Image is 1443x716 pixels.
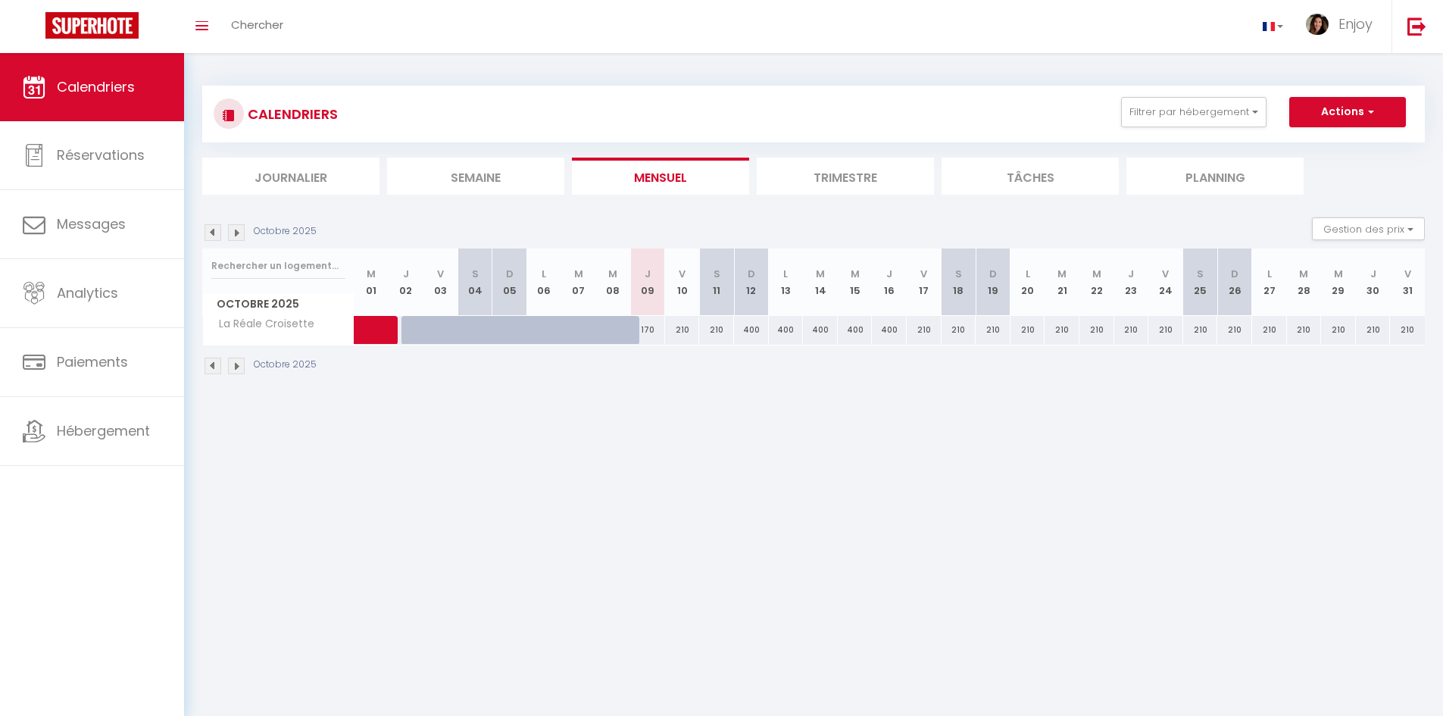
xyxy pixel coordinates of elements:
[403,267,409,281] abbr: J
[1287,316,1322,344] div: 210
[1370,267,1376,281] abbr: J
[1183,249,1218,316] th: 25
[1356,249,1391,316] th: 30
[989,267,997,281] abbr: D
[1306,14,1329,35] img: ...
[803,316,838,344] div: 400
[803,249,838,316] th: 14
[920,267,927,281] abbr: V
[1010,249,1045,316] th: 20
[816,267,825,281] abbr: M
[1026,267,1030,281] abbr: L
[254,358,317,372] p: Octobre 2025
[1010,316,1045,344] div: 210
[45,12,139,39] img: Super Booking
[596,249,631,316] th: 08
[783,267,788,281] abbr: L
[838,249,873,316] th: 15
[1197,267,1204,281] abbr: S
[211,252,345,280] input: Rechercher un logement...
[1057,267,1067,281] abbr: M
[665,316,700,344] div: 210
[389,249,423,316] th: 02
[679,267,686,281] abbr: V
[57,352,128,371] span: Paiements
[630,249,665,316] th: 09
[367,267,376,281] abbr: M
[1299,267,1308,281] abbr: M
[437,267,444,281] abbr: V
[851,267,860,281] abbr: M
[907,249,942,316] th: 17
[942,158,1119,195] li: Tâches
[1183,316,1218,344] div: 210
[1126,158,1304,195] li: Planning
[572,158,749,195] li: Mensuel
[1252,316,1287,344] div: 210
[1079,249,1114,316] th: 22
[1114,249,1149,316] th: 23
[1079,316,1114,344] div: 210
[872,249,907,316] th: 16
[1287,249,1322,316] th: 28
[1404,267,1411,281] abbr: V
[57,421,150,440] span: Hébergement
[1334,267,1343,281] abbr: M
[1128,267,1134,281] abbr: J
[907,316,942,344] div: 210
[526,249,561,316] th: 06
[645,267,651,281] abbr: J
[757,158,934,195] li: Trimestre
[699,316,734,344] div: 210
[1217,249,1252,316] th: 26
[1045,316,1079,344] div: 210
[231,17,283,33] span: Chercher
[202,158,379,195] li: Journalier
[506,267,514,281] abbr: D
[699,249,734,316] th: 11
[57,214,126,233] span: Messages
[423,249,458,316] th: 03
[387,158,564,195] li: Semaine
[1390,316,1425,344] div: 210
[838,316,873,344] div: 400
[203,293,354,315] span: Octobre 2025
[1321,316,1356,344] div: 210
[1321,249,1356,316] th: 29
[244,97,338,131] h3: CALENDRIERS
[458,249,492,316] th: 04
[1356,316,1391,344] div: 210
[57,283,118,302] span: Analytics
[1407,17,1426,36] img: logout
[1148,249,1183,316] th: 24
[1312,217,1425,240] button: Gestion des prix
[769,249,804,316] th: 13
[472,267,479,281] abbr: S
[1114,316,1149,344] div: 210
[1289,97,1406,127] button: Actions
[492,249,527,316] th: 05
[1338,14,1373,33] span: Enjoy
[1267,267,1272,281] abbr: L
[1390,249,1425,316] th: 31
[542,267,546,281] abbr: L
[942,249,976,316] th: 18
[714,267,720,281] abbr: S
[942,316,976,344] div: 210
[205,316,318,333] span: La Réale Croisette
[1092,267,1101,281] abbr: M
[1162,267,1169,281] abbr: V
[976,316,1010,344] div: 210
[630,316,665,344] div: 170
[57,77,135,96] span: Calendriers
[665,249,700,316] th: 10
[355,249,389,316] th: 01
[748,267,755,281] abbr: D
[872,316,907,344] div: 400
[734,316,769,344] div: 400
[734,249,769,316] th: 12
[57,145,145,164] span: Réservations
[1231,267,1238,281] abbr: D
[1045,249,1079,316] th: 21
[1217,316,1252,344] div: 210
